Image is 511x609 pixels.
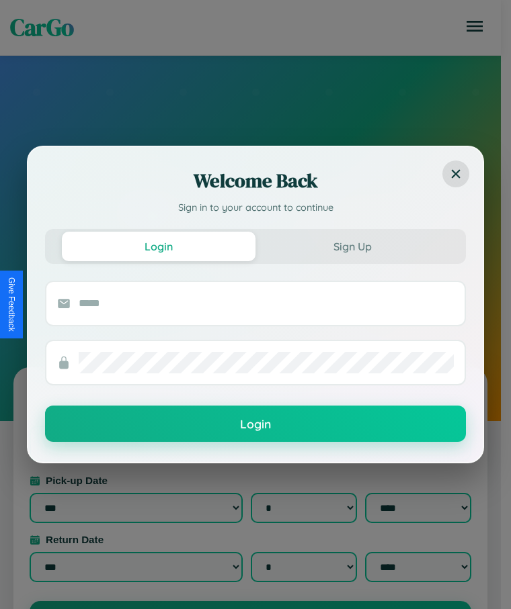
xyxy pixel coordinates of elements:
button: Sign Up [255,232,449,261]
div: Give Feedback [7,277,16,332]
button: Login [62,232,255,261]
button: Login [45,406,466,442]
p: Sign in to your account to continue [45,201,466,216]
h2: Welcome Back [45,167,466,194]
